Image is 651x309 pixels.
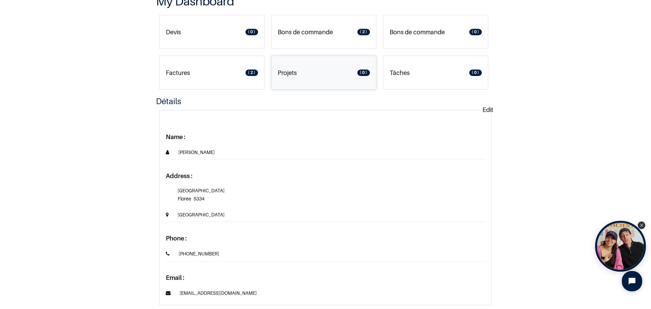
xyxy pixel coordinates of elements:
a: Bons de commande 2 [271,15,376,49]
p: Bons de commande [390,27,445,37]
p: Email : [166,273,485,282]
p: Factures [166,68,190,77]
span: 5334 [192,195,204,203]
span: Florée [178,195,191,203]
div: Tolstoy bubble widget [595,221,646,272]
p: Address : [166,171,485,180]
span: [EMAIL_ADDRESS][DOMAIN_NAME] [172,289,257,297]
span: 0 [357,70,370,76]
div: Close Tolstoy widget [638,221,645,229]
a: Factures 2 [159,56,264,90]
p: Projets [278,68,297,77]
p: Name : [166,132,485,141]
p: Phone : [166,234,485,243]
a: Devis 0 [159,15,264,49]
p: Bons de commande [278,27,333,37]
a: Bons de commande 0 [383,15,488,49]
iframe: Tidio Chat [616,265,648,297]
span: [PHONE_NUMBER] [171,250,219,258]
span: 2 [357,29,370,35]
h4: Détails [156,96,495,107]
a: Projets 0 [271,56,376,90]
a: Tâches 0 [383,56,488,90]
p: Devis [166,27,181,37]
span: 2 [245,70,258,76]
span: [GEOGRAPHIC_DATA] [178,211,224,219]
p: Tâches [390,68,410,77]
span: 0 [469,70,482,76]
span: [PERSON_NAME] [170,148,215,156]
span: 0 [245,29,258,35]
p: Edit [482,105,493,114]
div: Open Tolstoy widget [595,221,646,272]
span: [GEOGRAPHIC_DATA] [178,187,224,195]
div: Open Tolstoy [595,221,646,272]
a: Edit [481,99,495,121]
span: 0 [469,29,482,35]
